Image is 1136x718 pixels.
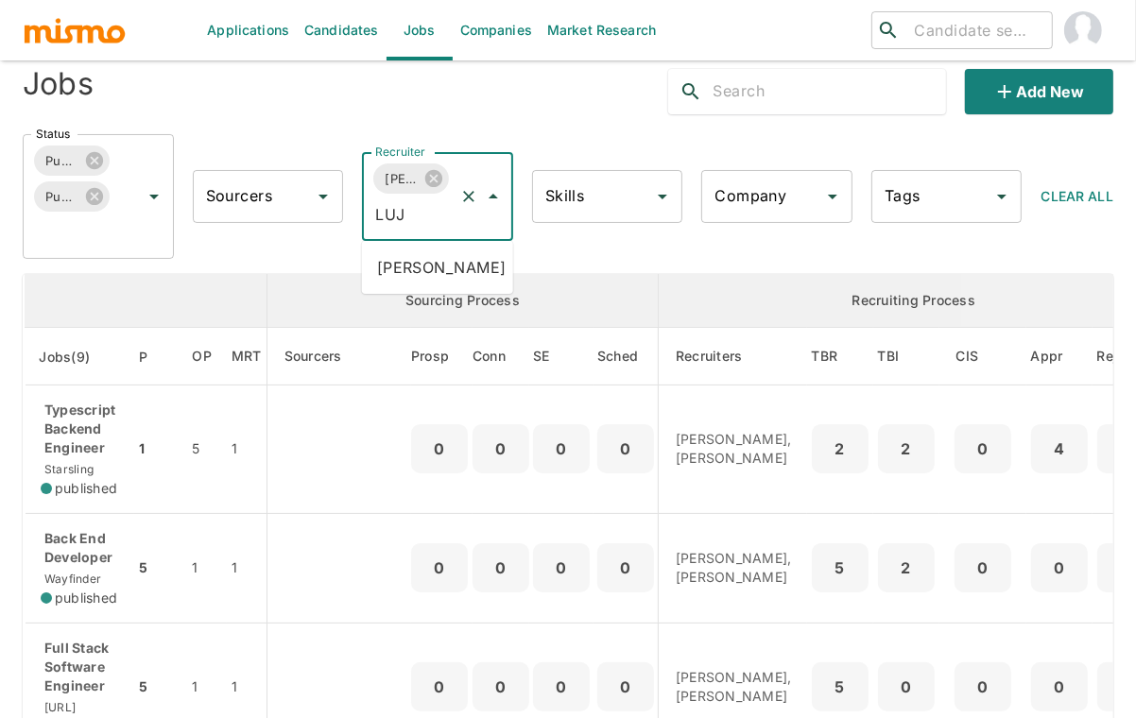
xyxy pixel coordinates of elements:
[178,513,228,623] td: 1
[962,674,1004,700] p: 0
[55,589,117,607] span: published
[41,529,119,567] p: Back End Developer
[480,674,522,700] p: 0
[873,328,939,385] th: To Be Interviewed
[267,274,658,328] th: Sourcing Process
[480,436,522,462] p: 0
[807,328,873,385] th: To Be Reviewed
[676,549,792,587] p: [PERSON_NAME], [PERSON_NAME]
[886,674,927,700] p: 0
[411,328,473,385] th: Prospects
[134,385,177,514] td: 1
[886,436,927,462] p: 2
[1041,188,1113,204] span: Clear All
[134,328,177,385] th: Priority
[480,555,522,581] p: 0
[40,346,115,368] span: Jobs(9)
[962,436,1004,462] p: 0
[310,183,336,210] button: Open
[178,385,228,514] td: 5
[886,555,927,581] p: 2
[819,555,861,581] p: 5
[939,328,1026,385] th: Client Interview Scheduled
[541,436,582,462] p: 0
[529,328,594,385] th: Sent Emails
[227,328,267,385] th: Market Research Total
[649,183,676,210] button: Open
[36,126,70,142] label: Status
[41,639,119,695] p: Full Stack Software Engineer
[55,479,117,498] span: published
[41,572,101,586] span: Wayfinder
[541,674,582,700] p: 0
[819,436,861,462] p: 2
[1039,674,1080,700] p: 0
[965,69,1113,114] button: Add new
[23,16,127,44] img: logo
[267,328,411,385] th: Sourcers
[594,328,659,385] th: Sched
[1064,11,1102,49] img: Carmen Vilachá
[41,700,76,714] span: [URL]
[34,150,90,172] span: Published
[605,436,646,462] p: 0
[227,385,267,514] td: 1
[23,65,94,103] h4: Jobs
[1026,328,1093,385] th: Approved
[907,17,1044,43] input: Candidate search
[419,436,460,462] p: 0
[134,513,177,623] td: 5
[34,181,110,212] div: Public
[373,163,449,194] div: [PERSON_NAME]
[473,328,529,385] th: Connections
[668,69,714,114] button: search
[819,674,861,700] p: 5
[419,555,460,581] p: 0
[178,328,228,385] th: Open Positions
[605,674,646,700] p: 0
[659,328,807,385] th: Recruiters
[456,183,482,210] button: Clear
[41,462,94,476] span: Starsling
[819,183,846,210] button: Open
[419,674,460,700] p: 0
[989,183,1015,210] button: Open
[362,248,513,286] li: [PERSON_NAME]
[962,555,1004,581] p: 0
[714,77,947,107] input: Search
[375,144,425,160] label: Recruiter
[41,401,119,457] p: Typescript Backend Engineer
[34,145,110,176] div: Published
[34,186,90,208] span: Public
[1039,436,1080,462] p: 4
[373,168,429,190] span: [PERSON_NAME]
[141,183,167,210] button: Open
[605,555,646,581] p: 0
[676,668,792,706] p: [PERSON_NAME], [PERSON_NAME]
[139,346,172,368] span: P
[676,430,792,468] p: [PERSON_NAME], [PERSON_NAME]
[227,513,267,623] td: 1
[1039,555,1080,581] p: 0
[541,555,582,581] p: 0
[480,183,507,210] button: Close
